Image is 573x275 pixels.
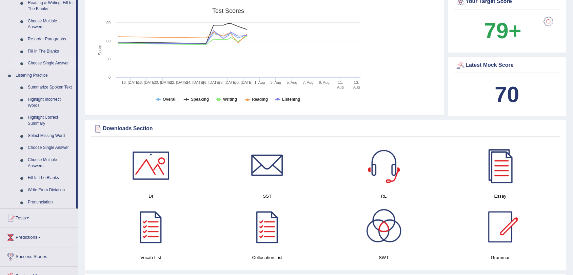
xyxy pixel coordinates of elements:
[25,142,76,154] a: Choose Single Answer
[170,80,188,84] tspan: 22. [DATE]
[282,97,300,102] tspan: Listening
[25,33,76,45] a: Re-order Paragraphs
[25,130,76,142] a: Select Missing Word
[213,254,322,261] h4: Collocation List
[25,15,76,33] a: Choose Multiple Answers
[98,45,102,56] tspan: Score
[446,193,555,200] h4: Essay
[271,80,281,84] tspan: 3. Aug
[455,60,558,71] div: Latest Mock Score
[484,18,521,43] b: 79+
[0,228,78,245] a: Predictions
[96,193,206,200] h4: DI
[202,80,220,84] tspan: 26. [DATE]
[163,97,177,102] tspan: Overall
[252,97,268,102] tspan: Reading
[337,85,344,89] tspan: Aug
[25,154,76,172] a: Choose Multiple Answers
[212,7,244,14] tspan: Test scores
[25,184,76,196] a: Write From Dictation
[254,80,265,84] tspan: 1. Aug
[329,193,439,200] h4: RL
[0,209,78,225] a: Tests
[0,247,78,264] a: Success Stories
[106,39,111,43] text: 60
[213,193,322,200] h4: SST
[495,82,519,107] b: 70
[446,254,555,261] h4: Grammar
[223,97,237,102] tspan: Writing
[121,80,139,84] tspan: 16. [DATE]
[96,254,206,261] h4: Vocab List
[106,21,111,25] text: 90
[93,124,558,134] div: Downloads Section
[25,196,76,209] a: Pronunciation
[25,45,76,58] a: Fill In The Blanks
[25,172,76,184] a: Fill In The Blanks
[108,75,111,79] text: 0
[25,94,76,112] a: Highlight Incorrect Words
[235,80,253,84] tspan: 30. [DATE]
[329,254,439,261] h4: SWT
[25,112,76,130] a: Highlight Correct Summary
[186,80,204,84] tspan: 24. [DATE]
[106,57,111,61] text: 30
[25,81,76,94] a: Summarize Spoken Text
[286,80,297,84] tspan: 5. Aug
[138,80,156,84] tspan: 18. [DATE]
[338,80,343,84] tspan: 11.
[13,70,76,82] a: Listening Practice
[353,85,360,89] tspan: Aug
[303,80,313,84] tspan: 7. Aug
[319,80,330,84] tspan: 9. Aug
[354,80,359,84] tspan: 13.
[218,80,236,84] tspan: 28. [DATE]
[154,80,172,84] tspan: 20. [DATE]
[25,57,76,70] a: Choose Single Answer
[191,97,209,102] tspan: Speaking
